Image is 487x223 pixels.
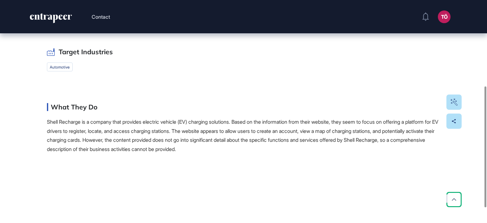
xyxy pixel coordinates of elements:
[51,103,97,111] h2: What They Do
[92,13,110,21] button: Contact
[59,48,113,56] h2: Target Industries
[29,13,73,25] a: entrapeer-logo
[47,119,438,152] span: Shell Recharge is a company that provides electric vehicle (EV) charging solutions. Based on the ...
[47,62,73,71] li: automotive
[438,10,451,23] button: TÖ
